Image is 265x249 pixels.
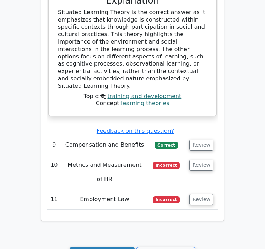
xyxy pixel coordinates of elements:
a: learning theories [121,100,169,107]
td: Compensation and Benefits [61,135,148,155]
td: 9 [47,135,61,155]
td: Metrics and Measurement of HR [61,155,148,189]
td: Employment Law [61,189,148,210]
td: 10 [47,155,61,189]
div: Concept: [54,100,211,107]
button: Review [189,194,213,205]
span: Incorrect [153,196,180,203]
div: Topic: [54,93,211,100]
span: Correct [155,142,178,149]
td: 11 [47,189,61,210]
a: training and development [107,93,181,100]
button: Review [189,140,213,151]
button: Review [189,160,213,171]
a: Feedback on this question? [97,128,174,134]
span: Incorrect [153,162,180,169]
div: Situated Learning Theory is the correct answer as it emphasizes that knowledge is constructed wit... [58,9,207,90]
